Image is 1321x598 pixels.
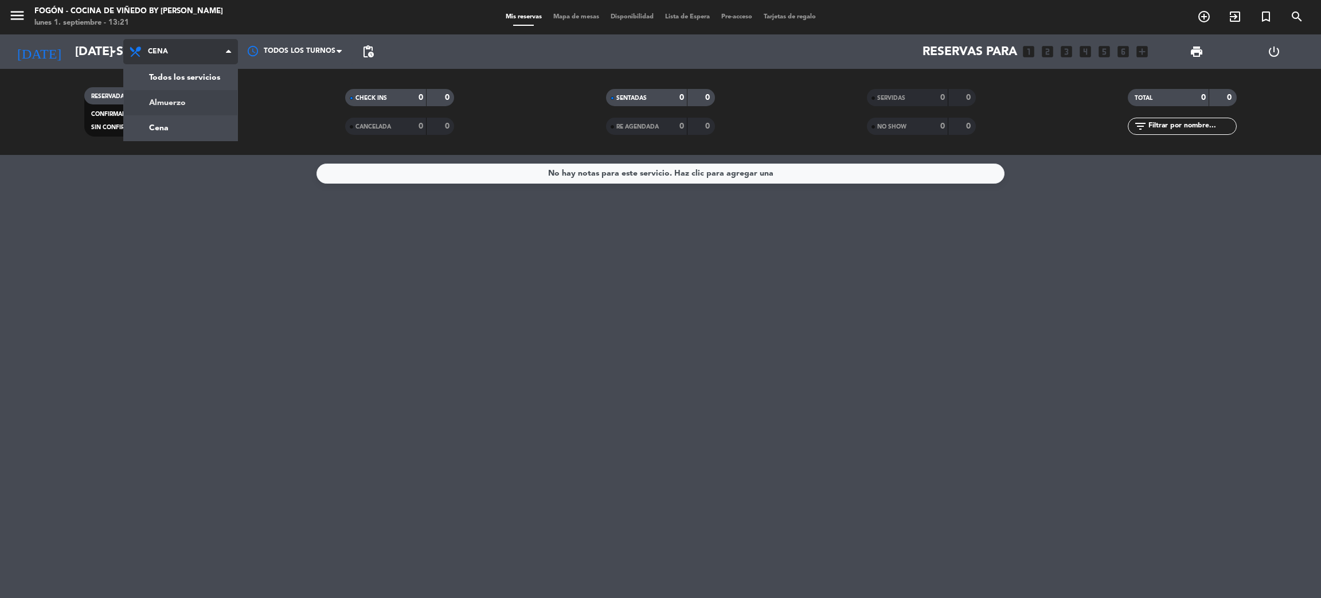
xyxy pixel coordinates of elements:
i: menu [9,7,26,24]
span: print [1190,45,1203,59]
i: arrow_drop_down [107,45,120,59]
i: search [1290,10,1304,24]
i: looks_4 [1078,44,1093,59]
span: Reservas para [923,45,1017,59]
strong: 0 [705,94,712,102]
div: LOG OUT [1235,34,1312,69]
strong: 0 [1201,94,1206,102]
strong: 0 [679,94,684,102]
i: looks_3 [1059,44,1074,59]
strong: 0 [445,94,452,102]
span: TOTAL [1135,95,1152,101]
strong: 0 [940,94,945,102]
i: exit_to_app [1228,10,1242,24]
span: Mapa de mesas [548,14,605,20]
div: Fogón - Cocina de viñedo by [PERSON_NAME] [34,6,223,17]
a: Almuerzo [124,90,237,115]
strong: 0 [940,122,945,130]
strong: 0 [419,122,423,130]
strong: 0 [966,94,973,102]
i: looks_one [1021,44,1036,59]
span: pending_actions [361,45,375,59]
strong: 0 [705,122,712,130]
a: Cena [124,115,237,141]
strong: 0 [419,94,423,102]
i: [DATE] [9,39,69,64]
i: looks_6 [1116,44,1131,59]
input: Filtrar por nombre... [1147,120,1236,133]
button: menu [9,7,26,28]
i: looks_5 [1097,44,1112,59]
span: CHECK INS [355,95,387,101]
div: No hay notas para este servicio. Haz clic para agregar una [548,167,773,180]
span: Mis reservas [500,14,548,20]
span: SENTADAS [616,95,647,101]
span: Pre-acceso [716,14,758,20]
span: SERVIDAS [877,95,905,101]
a: Todos los servicios [124,65,237,90]
span: Tarjetas de regalo [758,14,822,20]
i: add_box [1135,44,1150,59]
span: Lista de Espera [659,14,716,20]
div: lunes 1. septiembre - 13:21 [34,17,223,29]
strong: 0 [1227,94,1234,102]
i: add_circle_outline [1197,10,1211,24]
span: SIN CONFIRMAR [91,125,137,130]
strong: 0 [679,122,684,130]
strong: 0 [445,122,452,130]
span: NO SHOW [877,124,906,130]
span: CANCELADA [355,124,391,130]
i: filter_list [1134,119,1147,133]
span: Disponibilidad [605,14,659,20]
i: looks_two [1040,44,1055,59]
i: turned_in_not [1259,10,1273,24]
span: RESERVADAS [91,94,128,99]
span: CONFIRMADA [91,111,131,117]
span: RE AGENDADA [616,124,659,130]
span: Cena [148,48,168,56]
i: power_settings_new [1267,45,1281,59]
strong: 0 [966,122,973,130]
